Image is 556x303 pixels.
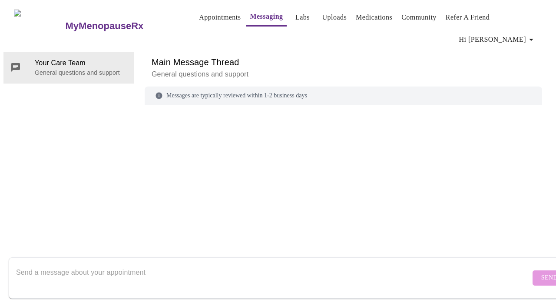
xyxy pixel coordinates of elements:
a: Refer a Friend [446,11,490,23]
p: General questions and support [152,69,535,80]
button: Hi [PERSON_NAME] [456,31,540,48]
h6: Main Message Thread [152,55,535,69]
textarea: Send a message about your appointment [16,264,530,292]
div: Your Care TeamGeneral questions and support [3,52,134,83]
a: MyMenopauseRx [64,11,178,41]
img: MyMenopauseRx Logo [14,10,64,42]
span: Hi [PERSON_NAME] [459,33,536,46]
button: Appointments [195,9,244,26]
a: Medications [356,11,392,23]
a: Labs [295,11,310,23]
button: Community [398,9,440,26]
h3: MyMenopauseRx [66,20,144,32]
span: Your Care Team [35,58,127,68]
p: General questions and support [35,68,127,77]
a: Community [401,11,437,23]
button: Labs [289,9,317,26]
a: Messaging [250,10,283,23]
a: Uploads [322,11,347,23]
a: Appointments [199,11,241,23]
button: Medications [352,9,396,26]
div: Messages are typically reviewed within 1-2 business days [145,87,542,105]
button: Messaging [246,8,286,27]
button: Refer a Friend [442,9,493,26]
button: Uploads [319,9,351,26]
